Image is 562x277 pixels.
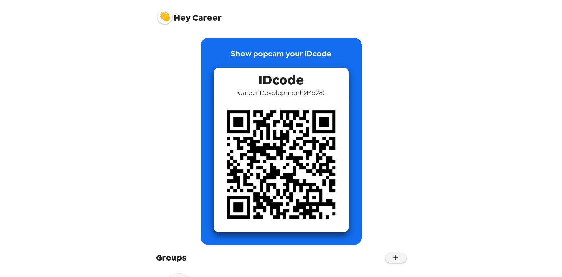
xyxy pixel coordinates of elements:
img: profile pic [157,9,172,24]
p: Show popcam your IDcode [231,48,331,68]
span: Hey [174,12,190,24]
span: Career Development ( 44528 ) [238,88,324,97]
span: IDcode [258,68,304,88]
img: qr code [214,97,349,232]
span: Groups [156,252,186,264]
span: Career [157,6,222,22]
